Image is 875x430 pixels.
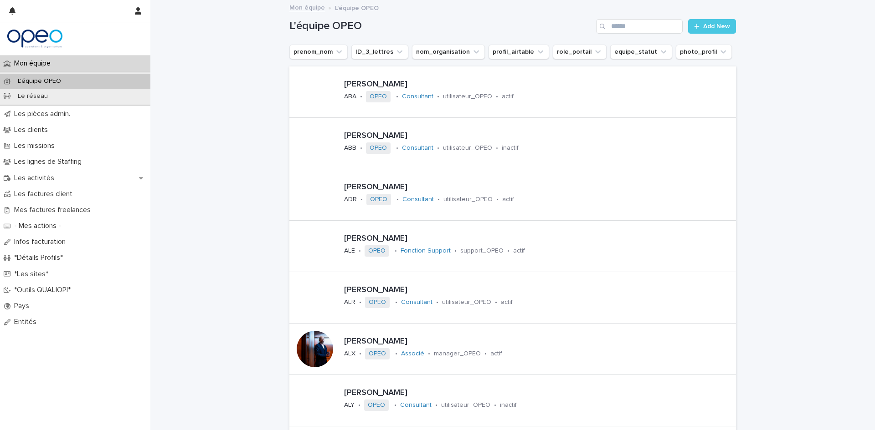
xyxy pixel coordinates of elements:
[344,388,580,398] p: [PERSON_NAME]
[676,45,732,59] button: photo_profil
[484,350,487,358] p: •
[443,93,492,101] p: utilisateur_OPEO
[10,92,55,100] p: Le réseau
[289,118,736,169] a: [PERSON_NAME]ABB•OPEO •Consultant •utilisateur_OPEO•inactif
[10,253,70,262] p: *Détails Profils*
[10,157,89,166] p: Les lignes de Staffing
[289,221,736,272] a: [PERSON_NAME]ALE•OPEO •Fonction Support •support_OPEO•actif
[344,131,582,141] p: [PERSON_NAME]
[369,298,386,306] a: OPEO
[358,401,360,409] p: •
[344,401,355,409] p: ALY
[10,190,80,198] p: Les factures client
[10,286,78,294] p: *Outils QUALIOPI*
[344,182,577,192] p: [PERSON_NAME]
[437,144,439,152] p: •
[434,350,481,358] p: manager_OPEO
[10,238,73,246] p: Infos facturation
[360,196,363,203] p: •
[460,247,504,255] p: support_OPEO
[688,19,736,34] a: Add New
[10,302,36,310] p: Pays
[7,30,62,48] img: BlLTFlvZSRSHI6qnZCBj
[370,144,387,152] a: OPEO
[370,93,387,101] a: OPEO
[443,196,493,203] p: utilisateur_OPEO
[496,144,498,152] p: •
[703,23,730,30] span: Add New
[10,77,68,85] p: L'équipe OPEO
[501,298,513,306] p: actif
[10,206,98,214] p: Mes factures freelances
[402,93,433,101] a: Consultant
[289,272,736,324] a: [PERSON_NAME]ALR•OPEO •Consultant •utilisateur_OPEO•actif
[289,66,736,118] a: [PERSON_NAME]ABA•OPEO •Consultant •utilisateur_OPEO•actif
[441,401,490,409] p: utilisateur_OPEO
[344,144,356,152] p: ABB
[495,298,497,306] p: •
[344,337,566,347] p: [PERSON_NAME]
[359,350,361,358] p: •
[351,45,408,59] button: ID_3_lettres
[289,169,736,221] a: [PERSON_NAME]ADR•OPEO •Consultant •utilisateur_OPEO•actif
[344,80,577,90] p: [PERSON_NAME]
[289,2,325,12] a: Mon équipe
[10,270,56,278] p: *Les sites*
[494,401,496,409] p: •
[335,2,379,12] p: L'équipe OPEO
[10,126,55,134] p: Les clients
[344,234,588,244] p: [PERSON_NAME]
[435,401,437,409] p: •
[344,298,355,306] p: ALR
[368,401,385,409] a: OPEO
[401,350,424,358] a: Associé
[289,45,348,59] button: prenom_nom
[437,93,439,101] p: •
[402,196,434,203] a: Consultant
[395,247,397,255] p: •
[289,324,736,375] a: [PERSON_NAME]ALX•OPEO •Associé •manager_OPEO•actif
[502,144,519,152] p: inactif
[10,318,44,326] p: Entités
[289,375,736,426] a: [PERSON_NAME]ALY•OPEO •Consultant •utilisateur_OPEO•inactif
[289,20,592,33] h1: L'équipe OPEO
[401,298,432,306] a: Consultant
[395,350,397,358] p: •
[10,222,68,230] p: - Mes actions -
[359,247,361,255] p: •
[496,196,499,203] p: •
[489,45,549,59] button: profil_airtable
[396,93,398,101] p: •
[10,174,62,182] p: Les activités
[443,144,492,152] p: utilisateur_OPEO
[359,298,361,306] p: •
[10,59,58,68] p: Mon équipe
[360,93,362,101] p: •
[437,196,440,203] p: •
[360,144,362,152] p: •
[396,144,398,152] p: •
[344,350,355,358] p: ALX
[395,298,397,306] p: •
[596,19,683,34] input: Search
[401,247,451,255] a: Fonction Support
[553,45,607,59] button: role_portail
[10,142,62,150] p: Les missions
[370,196,387,203] a: OPEO
[10,110,77,118] p: Les pièces admin.
[496,93,498,101] p: •
[500,401,517,409] p: inactif
[610,45,672,59] button: equipe_statut
[344,285,576,295] p: [PERSON_NAME]
[436,298,438,306] p: •
[412,45,485,59] button: nom_organisation
[454,247,457,255] p: •
[513,247,525,255] p: actif
[442,298,491,306] p: utilisateur_OPEO
[402,144,433,152] a: Consultant
[344,93,356,101] p: ABA
[369,350,386,358] a: OPEO
[400,401,432,409] a: Consultant
[368,247,386,255] a: OPEO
